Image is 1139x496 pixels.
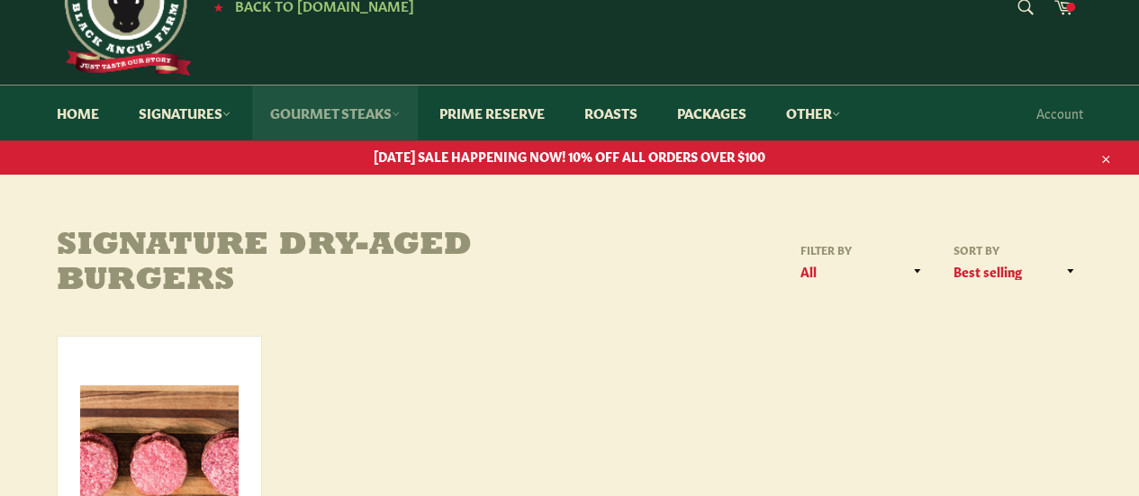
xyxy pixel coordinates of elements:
a: Other [768,86,858,140]
label: Sort by [948,242,1083,257]
a: Signatures [121,86,249,140]
a: Gourmet Steaks [252,86,418,140]
a: Prime Reserve [421,86,563,140]
a: Packages [659,86,764,140]
h1: Signature Dry-Aged Burgers [57,229,570,300]
a: Roasts [566,86,655,140]
label: Filter by [795,242,930,257]
a: Home [39,86,117,140]
a: Account [1027,86,1092,140]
